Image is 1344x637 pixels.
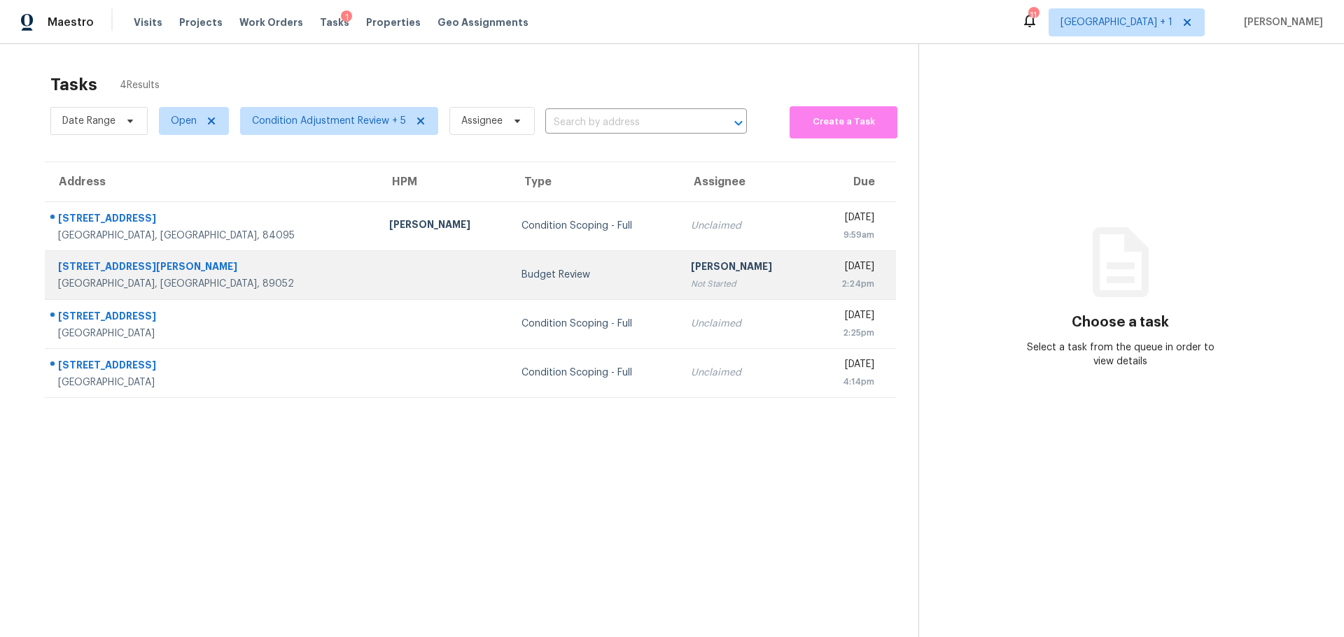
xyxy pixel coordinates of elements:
h2: Tasks [50,78,97,92]
div: [STREET_ADDRESS] [58,358,367,375]
h3: Choose a task [1072,315,1169,329]
div: Condition Scoping - Full [521,317,668,331]
span: Open [171,114,197,128]
th: HPM [378,162,510,201]
th: Due [812,162,896,201]
input: Search by address [545,112,708,134]
div: [DATE] [823,357,874,375]
button: Open [729,113,748,133]
div: [DATE] [823,259,874,277]
span: Tasks [320,17,349,27]
span: Geo Assignments [437,15,528,29]
span: [PERSON_NAME] [1238,15,1323,29]
div: 4:14pm [823,375,874,389]
div: [DATE] [823,210,874,228]
div: [GEOGRAPHIC_DATA], [GEOGRAPHIC_DATA], 84095 [58,229,367,243]
span: Visits [134,15,162,29]
div: [GEOGRAPHIC_DATA] [58,327,367,341]
div: Condition Scoping - Full [521,219,668,233]
button: Create a Task [790,106,897,138]
div: [DATE] [823,308,874,326]
div: Condition Scoping - Full [521,366,668,380]
div: Select a task from the queue in order to view details [1020,341,1221,368]
span: Date Range [62,114,115,128]
span: Maestro [48,15,94,29]
span: 4 Results [120,78,160,92]
div: 1 [341,10,352,24]
div: Unclaimed [691,366,801,380]
span: Work Orders [239,15,303,29]
span: Condition Adjustment Review + 5 [252,114,406,128]
span: Create a Task [797,114,890,130]
th: Type [510,162,680,201]
div: [STREET_ADDRESS] [58,309,367,327]
span: Projects [179,15,223,29]
div: Unclaimed [691,317,801,331]
div: 2:25pm [823,326,874,340]
span: Properties [366,15,421,29]
div: 2:24pm [823,277,874,291]
div: [STREET_ADDRESS] [58,211,367,229]
div: [STREET_ADDRESS][PERSON_NAME] [58,259,367,277]
div: Not Started [691,277,801,291]
div: [GEOGRAPHIC_DATA], [GEOGRAPHIC_DATA], 89052 [58,277,367,291]
div: 11 [1028,8,1038,22]
div: [PERSON_NAME] [389,217,499,235]
div: [PERSON_NAME] [691,259,801,277]
div: [GEOGRAPHIC_DATA] [58,375,367,389]
span: Assignee [461,114,503,128]
div: Unclaimed [691,219,801,233]
th: Address [45,162,378,201]
span: [GEOGRAPHIC_DATA] + 1 [1060,15,1172,29]
div: Budget Review [521,268,668,282]
div: 9:59am [823,228,874,242]
th: Assignee [680,162,812,201]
